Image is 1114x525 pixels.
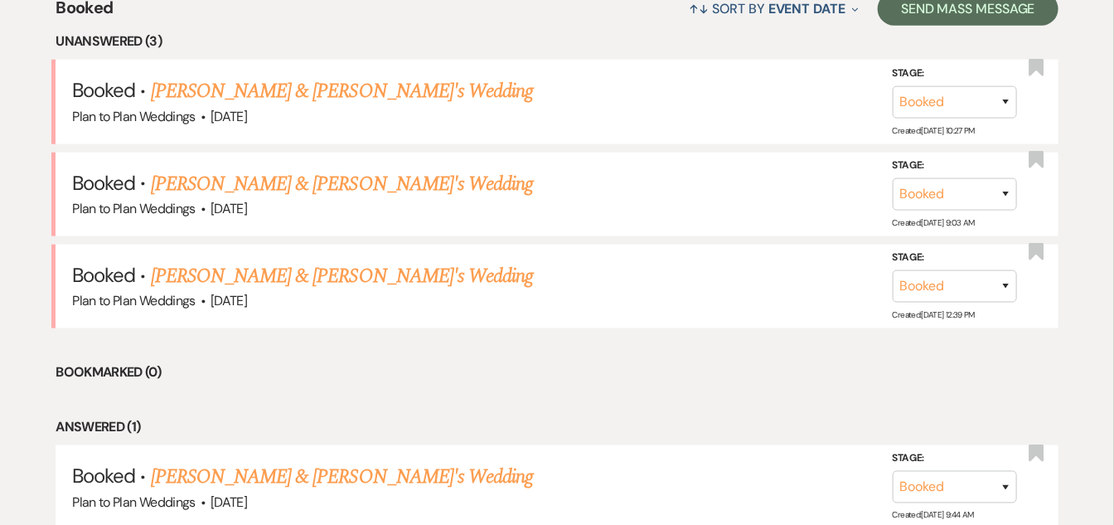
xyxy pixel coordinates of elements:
label: Stage: [893,65,1017,83]
li: Answered (1) [56,416,1058,438]
span: Booked [72,262,135,288]
span: [DATE] [211,200,247,217]
label: Stage: [893,249,1017,267]
span: Created: [DATE] 9:03 AM [893,217,975,228]
a: [PERSON_NAME] & [PERSON_NAME]'s Wedding [151,462,534,492]
a: [PERSON_NAME] & [PERSON_NAME]'s Wedding [151,261,534,291]
span: Booked [72,77,135,103]
span: Plan to Plan Weddings [72,493,196,511]
label: Stage: [893,450,1017,469]
li: Bookmarked (0) [56,362,1058,383]
span: [DATE] [211,493,247,511]
span: Plan to Plan Weddings [72,108,196,125]
span: Plan to Plan Weddings [72,200,196,217]
span: Created: [DATE] 12:39 PM [893,309,975,320]
span: Plan to Plan Weddings [72,292,196,309]
li: Unanswered (3) [56,31,1058,52]
a: [PERSON_NAME] & [PERSON_NAME]'s Wedding [151,76,534,106]
span: [DATE] [211,108,247,125]
span: Booked [72,463,135,489]
span: Booked [72,170,135,196]
span: Created: [DATE] 10:27 PM [893,124,975,135]
span: [DATE] [211,292,247,309]
label: Stage: [893,157,1017,175]
a: [PERSON_NAME] & [PERSON_NAME]'s Wedding [151,169,534,199]
span: Created: [DATE] 9:44 AM [893,510,974,521]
